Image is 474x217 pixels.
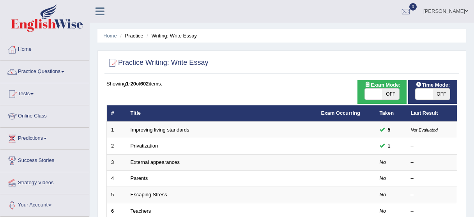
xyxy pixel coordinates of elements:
[411,142,453,150] div: –
[380,159,386,165] em: No
[380,175,386,181] em: No
[126,105,317,122] th: Title
[0,128,89,147] a: Predictions
[106,57,208,69] h2: Practice Writing: Write Essay
[385,142,394,150] span: You can still take this question
[382,89,399,100] span: OFF
[0,61,89,80] a: Practice Questions
[131,127,189,133] a: Improving living standards
[0,194,89,214] a: Your Account
[361,81,403,89] span: Exam Mode:
[0,172,89,192] a: Strategy Videos
[131,208,151,214] a: Teachers
[131,143,158,149] a: Privatization
[118,32,143,39] li: Practice
[357,80,407,104] div: Show exams occurring in exams
[140,81,149,87] b: 602
[126,81,136,87] b: 1-20
[380,208,386,214] em: No
[411,191,453,199] div: –
[107,171,126,187] td: 4
[107,122,126,138] td: 1
[107,138,126,155] td: 2
[106,80,457,87] div: Showing of items.
[411,128,438,132] small: Not Evaluated
[107,105,126,122] th: #
[375,105,407,122] th: Taken
[411,175,453,182] div: –
[409,3,417,11] span: 0
[411,159,453,166] div: –
[131,175,148,181] a: Parents
[131,192,167,197] a: Escaping Stress
[385,126,394,134] span: You can still take this question
[0,83,89,103] a: Tests
[380,192,386,197] em: No
[107,154,126,171] td: 3
[107,187,126,203] td: 5
[321,110,360,116] a: Exam Occurring
[103,33,117,39] a: Home
[0,150,89,169] a: Success Stories
[131,159,180,165] a: External appearances
[407,105,457,122] th: Last Result
[0,105,89,125] a: Online Class
[145,32,197,39] li: Writing: Write Essay
[433,89,450,100] span: OFF
[412,81,453,89] span: Time Mode:
[0,39,89,58] a: Home
[411,208,453,215] div: –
